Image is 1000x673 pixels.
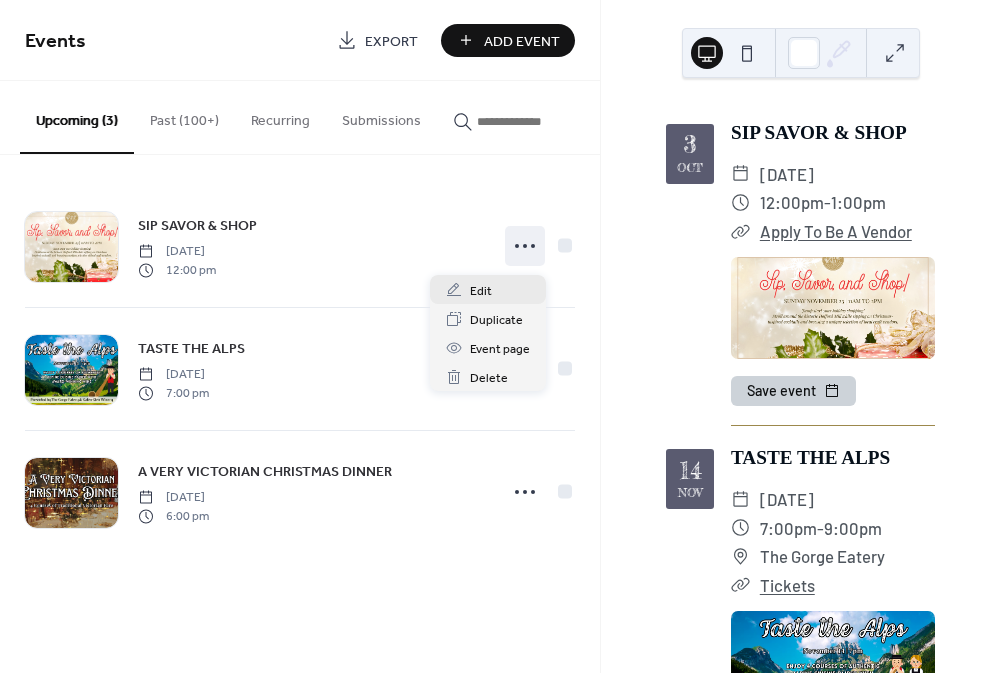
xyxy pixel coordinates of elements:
button: Past (100+) [134,81,235,152]
div: ​ [731,571,750,600]
a: Apply To Be A Vendor [760,221,912,241]
span: Add Event [484,31,560,52]
a: SIP SAVOR & SHOP [731,122,907,143]
span: - [817,514,824,543]
span: [DATE] [760,160,814,189]
div: ​ [731,485,750,514]
span: [DATE] [138,489,209,507]
span: Event page [470,339,530,360]
div: ​ [731,160,750,189]
button: Upcoming (3) [20,81,134,154]
span: SIP SAVOR & SHOP [138,216,257,237]
span: 7:00 pm [138,384,209,402]
div: ​ [731,542,750,571]
span: 1:00pm [831,188,886,217]
div: ​ [731,514,750,543]
span: 12:00pm [760,188,824,217]
span: 9:00pm [824,514,882,543]
span: Events [25,22,86,61]
span: - [824,188,831,217]
a: TASTE THE ALPS [138,337,245,360]
button: Add Event [441,24,575,57]
button: Save event [731,376,856,406]
span: A VERY VICTORIAN CHRISTMAS DINNER [138,462,392,483]
span: [DATE] [760,485,814,514]
div: Oct [677,162,703,174]
button: Recurring [235,81,326,152]
span: Export [365,31,418,52]
a: TASTE THE ALPS [731,447,890,468]
span: 12:00 pm [138,261,216,279]
span: 7:00pm [760,514,817,543]
a: Tickets [760,575,815,595]
span: TASTE THE ALPS [138,339,245,360]
span: [DATE] [138,366,209,384]
button: Submissions [326,81,437,152]
span: 6:00 pm [138,507,209,525]
div: Nov [678,487,702,499]
span: Delete [470,368,508,389]
a: SIP SAVOR & SHOP [138,214,257,237]
div: 3 [684,133,697,157]
a: A VERY VICTORIAN CHRISTMAS DINNER [138,460,392,483]
span: Duplicate [470,310,523,331]
span: The Gorge Eatery [760,542,885,571]
span: [DATE] [138,243,216,261]
span: Edit [470,281,492,302]
div: 14 [679,459,702,483]
div: ​ [731,217,750,246]
div: ​ [731,188,750,217]
a: Export [322,24,433,57]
